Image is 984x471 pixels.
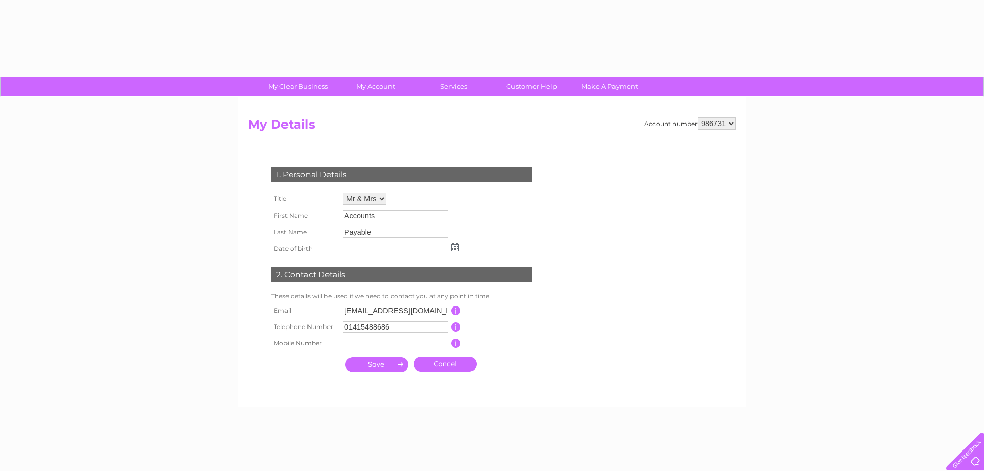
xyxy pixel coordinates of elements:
[451,306,461,315] input: Information
[256,77,340,96] a: My Clear Business
[334,77,418,96] a: My Account
[269,240,340,257] th: Date of birth
[269,335,340,352] th: Mobile Number
[269,224,340,240] th: Last Name
[269,290,535,302] td: These details will be used if we need to contact you at any point in time.
[248,117,736,137] h2: My Details
[269,190,340,208] th: Title
[412,77,496,96] a: Services
[644,117,736,130] div: Account number
[451,339,461,348] input: Information
[451,322,461,332] input: Information
[271,267,532,282] div: 2. Contact Details
[345,357,408,372] input: Submit
[414,357,477,372] a: Cancel
[451,243,459,251] img: ...
[269,302,340,319] th: Email
[567,77,652,96] a: Make A Payment
[271,167,532,182] div: 1. Personal Details
[269,319,340,335] th: Telephone Number
[269,208,340,224] th: First Name
[489,77,574,96] a: Customer Help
